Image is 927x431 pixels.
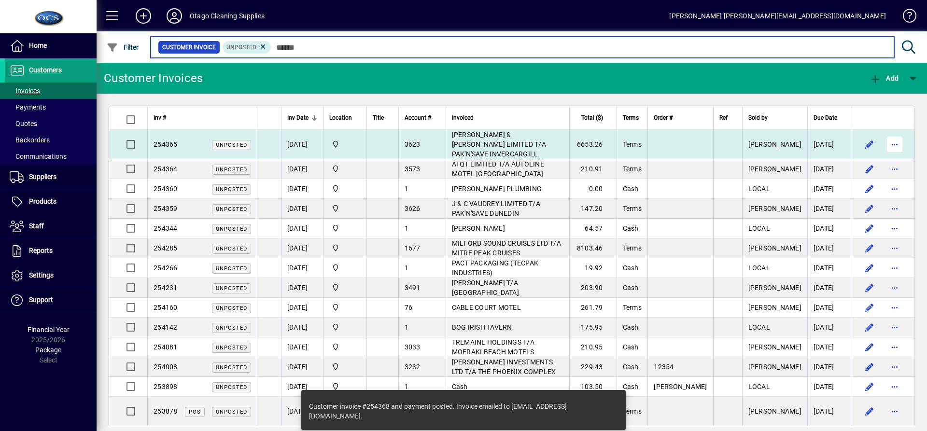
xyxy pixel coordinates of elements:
span: 1 [405,185,408,193]
span: Payments [10,103,46,111]
button: More options [887,280,902,295]
div: Title [373,112,393,123]
td: [DATE] [281,219,323,238]
span: Unposted [216,246,247,252]
span: Settings [29,271,54,279]
button: More options [887,339,902,355]
div: Total ($) [576,112,612,123]
span: Cash [452,383,468,390]
a: Communications [5,148,97,165]
span: Head Office [329,243,361,253]
span: 254344 [154,224,178,232]
mat-chip: Customer Invoice Status: Unposted [223,41,271,54]
button: Edit [862,221,877,236]
span: Unposted [216,206,247,212]
span: BOG IRISH TAVERN [452,323,512,331]
span: 3033 [405,343,421,351]
span: LOCAL [748,264,770,272]
span: [PERSON_NAME] [748,363,801,371]
span: Terms [623,205,642,212]
span: Cash [623,284,639,292]
span: Total ($) [581,112,603,123]
span: LOCAL [748,383,770,390]
span: Order # [654,112,673,123]
button: Profile [159,7,190,25]
span: 3573 [405,165,421,173]
span: 1677 [405,244,421,252]
span: [PERSON_NAME] & [PERSON_NAME] LIMITED T/A PAK'N'SAVE INVERCARGILL [452,131,546,158]
span: Inv # [154,112,166,123]
span: Unposted [216,285,247,292]
span: Unposted [216,167,247,173]
button: More options [887,181,902,196]
div: Ref [719,112,736,123]
button: More options [887,359,902,375]
button: More options [887,260,902,276]
span: Head Office [329,361,361,372]
div: Account # [405,112,440,123]
div: Customer invoice #254368 and payment posted. Invoice emailed to [EMAIL_ADDRESS][DOMAIN_NAME]. [309,402,608,421]
td: [DATE] [281,179,323,199]
span: [PERSON_NAME] [654,383,707,390]
span: Package [35,346,61,354]
span: Invoiced [452,112,474,123]
span: 254081 [154,343,178,351]
span: [PERSON_NAME] [748,244,801,252]
td: [DATE] [281,258,323,278]
td: 0.00 [569,179,617,199]
span: 254008 [154,363,178,371]
button: Edit [862,181,877,196]
td: [DATE] [807,219,852,238]
td: [DATE] [281,238,323,258]
a: Products [5,190,97,214]
span: Head Office [329,302,361,313]
button: More options [887,403,902,419]
button: Edit [862,240,877,256]
span: Products [29,197,56,205]
td: [DATE] [281,318,323,337]
span: Head Office [329,342,361,352]
span: Terms [623,304,642,311]
span: Unposted [216,364,247,371]
button: More options [887,161,902,177]
span: Head Office [329,164,361,174]
span: Unposted [216,186,247,193]
span: Head Office [329,203,361,214]
button: Edit [862,201,877,216]
td: [DATE] [807,397,852,426]
a: Payments [5,99,97,115]
span: Filter [107,43,139,51]
td: [DATE] [281,159,323,179]
span: Head Office [329,183,361,194]
div: Inv # [154,112,251,123]
td: 103.50 [569,377,617,397]
span: Invoices [10,87,40,95]
span: Cash [623,264,639,272]
td: [DATE] [281,298,323,318]
span: [PERSON_NAME] [748,343,801,351]
span: Suppliers [29,173,56,181]
td: 6653.26 [569,130,617,159]
span: Cash [623,343,639,351]
span: LOCAL [748,185,770,193]
td: [DATE] [807,357,852,377]
span: 3491 [405,284,421,292]
a: Support [5,288,97,312]
button: Edit [862,137,877,152]
span: ATQT LIMITED T/A AUTOLINE MOTEL [GEOGRAPHIC_DATA] [452,160,544,178]
span: Cash [623,323,639,331]
td: [DATE] [807,298,852,318]
button: Filter [104,39,141,56]
span: Terms [623,140,642,148]
span: Head Office [329,381,361,392]
span: Due Date [814,112,837,123]
button: More options [887,320,902,335]
div: Inv Date [287,112,317,123]
button: Edit [862,161,877,177]
span: Head Office [329,223,361,234]
span: Ref [719,112,728,123]
span: Backorders [10,136,50,144]
span: Inv Date [287,112,309,123]
td: 8103.46 [569,238,617,258]
span: Cash [623,224,639,232]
